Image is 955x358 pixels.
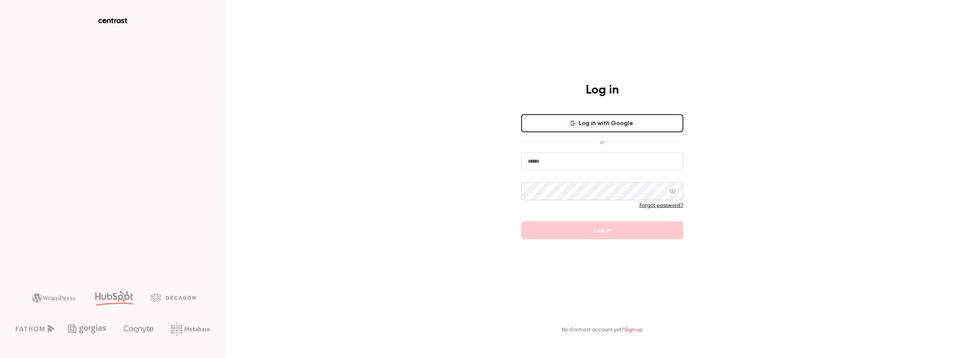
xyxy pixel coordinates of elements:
p: No Contrast account yet? [562,326,643,334]
button: Log in with Google [521,114,683,132]
h4: Log in [586,83,619,98]
a: Sign up [624,327,643,332]
img: decagon [150,293,196,302]
span: or [596,138,608,146]
a: Forgot password? [639,203,683,208]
